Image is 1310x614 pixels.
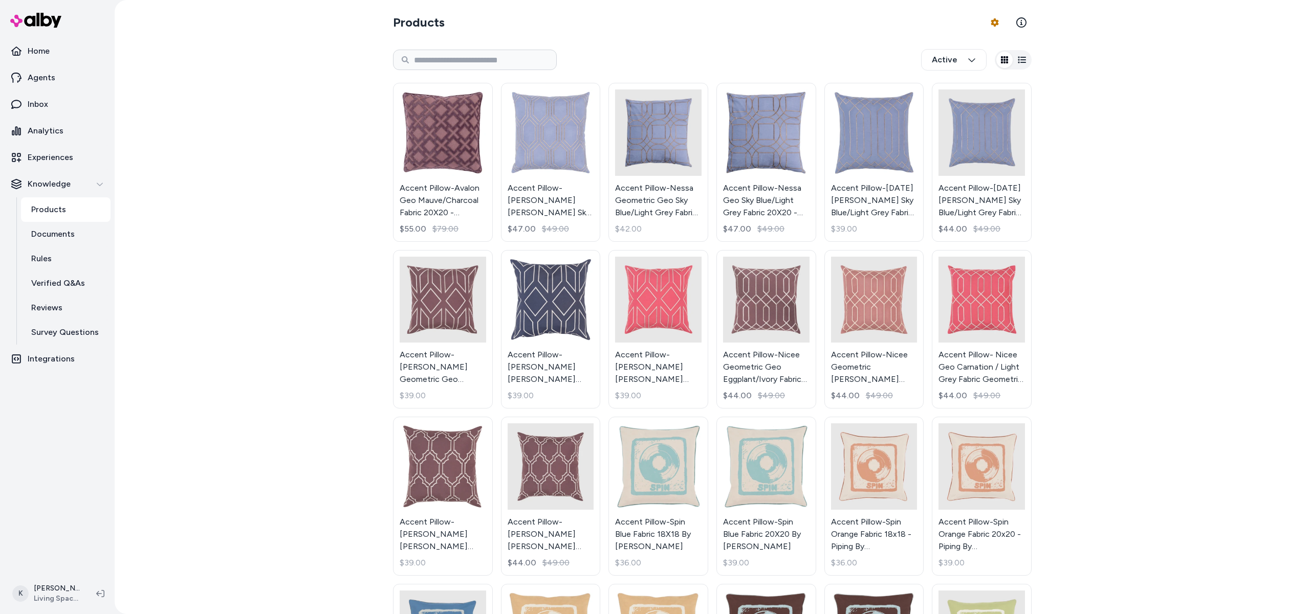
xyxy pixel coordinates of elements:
button: K[PERSON_NAME]Living Spaces [6,577,88,610]
a: Reviews [21,295,111,320]
h2: Products [393,14,445,31]
a: Documents [21,222,111,246]
button: Knowledge [4,172,111,196]
a: Accent Pillow-Nora Geometric Geo Eggplant/Ivory Fabric 18X18 By SuryaAccent Pillow-[PERSON_NAME] ... [393,250,493,409]
a: Inbox [4,92,111,117]
a: Accent Pillow-Spin Orange Fabric 20x20 - Piping By SuryaAccent Pillow-Spin Orange Fabric 20x20 - ... [932,417,1032,576]
a: Products [21,197,111,222]
a: Accent Pillow- Nicee Geo Carnation / Light Grey Fabric Geometric 20X20 By SuryaAccent Pillow- Nic... [932,250,1032,409]
img: alby Logo [10,13,61,28]
p: Knowledge [28,178,71,190]
p: Integrations [28,353,75,365]
a: Experiences [4,145,111,170]
a: Accent Pillow-Norinne Geo Mauve/Light Grey Fabric Geometric 20x20 By SuryaAccent Pillow-[PERSON_N... [501,417,601,576]
a: Verified Q&As [21,271,111,295]
p: Experiences [28,151,73,164]
p: Documents [31,228,75,240]
a: Accent Pillow-Nora Geo Fabric Eggplant/Ivory 18X18 - Geometric By SuryaAccent Pillow-[PERSON_NAME... [501,250,601,409]
a: Accent Pillow-Spin Orange Fabric 18x18 - Piping By SuryaAccent Pillow-Spin Orange Fabric 18x18 - ... [824,417,924,576]
p: Rules [31,253,52,265]
p: Agents [28,72,55,84]
a: Accent Pillow-Nessa Geometric Geo Sky Blue/Light Grey Fabric 18X18 By SuryaAccent Pillow-Nessa Ge... [608,83,708,242]
a: Accent Pillow-Norinne Geo Fabric Mauve/Light Grey 18X18 - Geometric By SuryaAccent Pillow-[PERSON... [393,417,493,576]
a: Accent Pillow-Nessa Geo Sky Blue/Light Grey Fabric 20X20 - Geometric By SuryaAccent Pillow-Nessa ... [716,83,816,242]
a: Analytics [4,119,111,143]
p: Analytics [28,125,63,137]
p: Products [31,203,66,216]
a: Accent Pillow-Nicee Geometric Geo Rose Beige Fabric 20x20 By SuryaAccent Pillow-Nicee Geometric [... [824,250,924,409]
span: Living Spaces [34,594,80,604]
a: Accent Pillow-Spin Blue Fabric 18X18 By SuryaAccent Pillow-Spin Blue Fabric 18X18 By [PERSON_NAME... [608,417,708,576]
a: Accent Pillow-Spin Blue Fabric 20X20 By SuryaAccent Pillow-Spin Blue Fabric 20X20 By [PERSON_NAME... [716,417,816,576]
a: Accent Pillow-Noel Geo Sky Blue/Light Grey Fabric Geometric 20x20 By SuryaAccent Pillow-[DATE][PE... [932,83,1032,242]
p: [PERSON_NAME] [34,583,80,594]
a: Accent Pillow-Nicee Geometric Geo Eggplant/Ivory Fabric 20x20 By SuryaAccent Pillow-Nicee Geometr... [716,250,816,409]
a: Accent Pillow-Natalie Geo Sky Blue/Light Grey Fabric 20X20 - Geometric By SuryaAccent Pillow-[PER... [501,83,601,242]
a: Agents [4,65,111,90]
p: Verified Q&As [31,277,85,289]
a: Integrations [4,347,111,371]
p: Survey Questions [31,326,99,338]
p: Home [28,45,50,57]
a: Rules [21,246,111,271]
a: Accent Pillow-Noel Geo Sky Blue/Light Grey Fabric 18X18 - Geometric By SuryaAccent Pillow-[DATE][... [824,83,924,242]
p: Inbox [28,98,48,110]
a: Home [4,39,111,63]
span: K [12,585,29,602]
a: Survey Questions [21,320,111,345]
a: Accent Pillow- Nora Geo Carnation / Light Grey Fabric Geometric 18X18 By SuryaAccent Pillow- [PER... [608,250,708,409]
button: Active [921,49,987,71]
p: Reviews [31,302,62,314]
a: Accent Pillow-Avalon Geo Mauve/Charcoal Fabric 20X20 - Geometric By SuryaAccent Pillow-Avalon Geo... [393,83,493,242]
